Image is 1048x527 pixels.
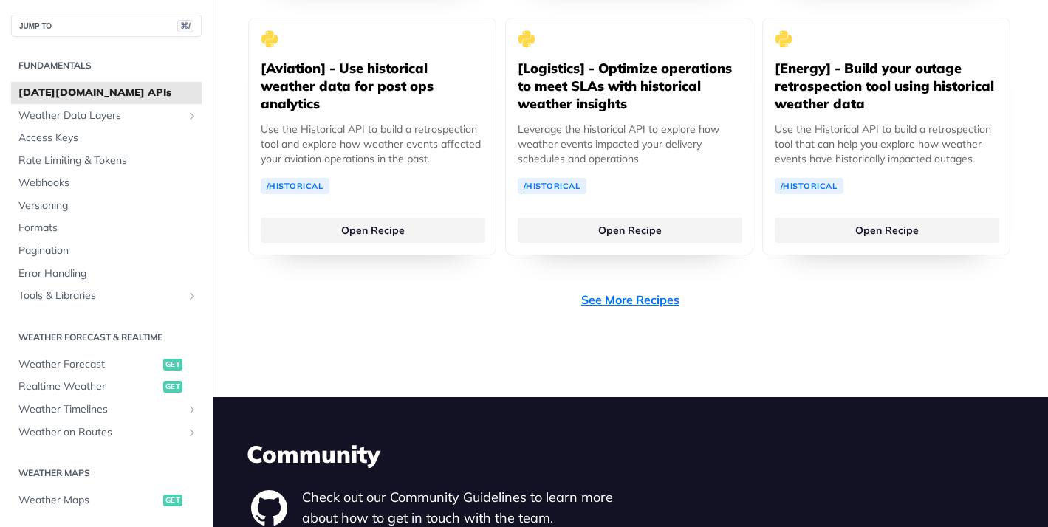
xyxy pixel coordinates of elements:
[186,404,198,416] button: Show subpages for Weather Timelines
[186,427,198,438] button: Show subpages for Weather on Routes
[11,240,202,262] a: Pagination
[261,218,485,243] a: Open Recipe
[163,381,182,393] span: get
[11,354,202,376] a: Weather Forecastget
[11,285,202,307] a: Tools & LibrariesShow subpages for Tools & Libraries
[18,425,182,440] span: Weather on Routes
[163,359,182,371] span: get
[11,127,202,149] a: Access Keys
[11,217,202,239] a: Formats
[186,290,198,302] button: Show subpages for Tools & Libraries
[261,122,484,166] p: Use the Historical API to build a retrospection tool and explore how weather events affected your...
[18,86,198,100] span: [DATE][DOMAIN_NAME] APIs
[18,266,198,281] span: Error Handling
[247,438,1015,470] h3: Community
[11,399,202,421] a: Weather TimelinesShow subpages for Weather Timelines
[11,421,202,444] a: Weather on RoutesShow subpages for Weather on Routes
[518,178,586,194] a: /Historical
[775,178,843,194] a: /Historical
[11,263,202,285] a: Error Handling
[11,195,202,217] a: Versioning
[775,60,998,113] h5: [Energy] - Build your outage retrospection tool using historical weather data
[18,289,182,303] span: Tools & Libraries
[11,59,202,72] h2: Fundamentals
[18,176,198,190] span: Webhooks
[581,291,679,309] a: See More Recipes
[261,178,329,194] a: /Historical
[18,244,198,258] span: Pagination
[18,493,160,508] span: Weather Maps
[261,60,484,113] h5: [Aviation] - Use historical weather data for post ops analytics
[11,150,202,172] a: Rate Limiting & Tokens
[11,466,202,480] h2: Weather Maps
[11,82,202,104] a: [DATE][DOMAIN_NAME] APIs
[11,489,202,512] a: Weather Mapsget
[163,495,182,506] span: get
[177,20,193,32] span: ⌘/
[11,15,202,37] button: JUMP TO⌘/
[11,105,202,127] a: Weather Data LayersShow subpages for Weather Data Layers
[18,108,182,123] span: Weather Data Layers
[518,122,741,166] p: Leverage the historical API to explore how weather events impacted your delivery schedules and op...
[18,379,160,394] span: Realtime Weather
[18,199,198,213] span: Versioning
[18,221,198,235] span: Formats
[775,218,999,243] a: Open Recipe
[18,357,160,372] span: Weather Forecast
[18,402,182,417] span: Weather Timelines
[18,131,198,145] span: Access Keys
[775,122,998,166] p: Use the Historical API to build a retrospection tool that can help you explore how weather events...
[518,218,742,243] a: Open Recipe
[18,154,198,168] span: Rate Limiting & Tokens
[11,172,202,194] a: Webhooks
[11,331,202,344] h2: Weather Forecast & realtime
[11,376,202,398] a: Realtime Weatherget
[518,60,741,113] h5: [Logistics] - Optimize operations to meet SLAs with historical weather insights
[186,110,198,122] button: Show subpages for Weather Data Layers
